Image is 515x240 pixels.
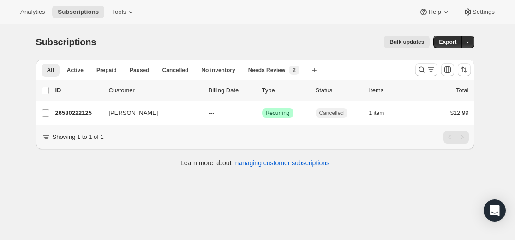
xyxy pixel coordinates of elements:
[130,66,150,74] span: Paused
[103,106,196,120] button: [PERSON_NAME]
[52,6,104,18] button: Subscriptions
[415,63,437,76] button: Search and filter results
[162,66,189,74] span: Cancelled
[456,86,468,95] p: Total
[319,109,344,117] span: Cancelled
[293,66,296,74] span: 2
[96,66,117,74] span: Prepaid
[58,8,99,16] span: Subscriptions
[109,86,201,95] p: Customer
[55,86,469,95] div: IDCustomerBilling DateTypeStatusItemsTotal
[209,86,255,95] p: Billing Date
[201,66,235,74] span: No inventory
[20,8,45,16] span: Analytics
[53,132,104,142] p: Showing 1 to 1 of 1
[316,86,362,95] p: Status
[180,158,329,168] p: Learn more about
[484,199,506,222] div: Open Intercom Messenger
[369,107,395,120] button: 1 item
[106,6,141,18] button: Tools
[55,108,102,118] p: 26580222125
[458,6,500,18] button: Settings
[473,8,495,16] span: Settings
[233,159,329,167] a: managing customer subscriptions
[428,8,441,16] span: Help
[458,63,471,76] button: Sort the results
[389,38,424,46] span: Bulk updates
[450,109,469,116] span: $12.99
[248,66,286,74] span: Needs Review
[15,6,50,18] button: Analytics
[67,66,84,74] span: Active
[369,86,415,95] div: Items
[384,36,430,48] button: Bulk updates
[369,109,384,117] span: 1 item
[413,6,455,18] button: Help
[55,86,102,95] p: ID
[112,8,126,16] span: Tools
[441,63,454,76] button: Customize table column order and visibility
[47,66,54,74] span: All
[433,36,462,48] button: Export
[262,86,308,95] div: Type
[55,107,469,120] div: 26580222125[PERSON_NAME]---SuccessRecurringCancelled1 item$12.99
[307,64,322,77] button: Create new view
[109,108,158,118] span: [PERSON_NAME]
[36,37,96,47] span: Subscriptions
[439,38,456,46] span: Export
[209,109,215,116] span: ---
[266,109,290,117] span: Recurring
[443,131,469,144] nav: Pagination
